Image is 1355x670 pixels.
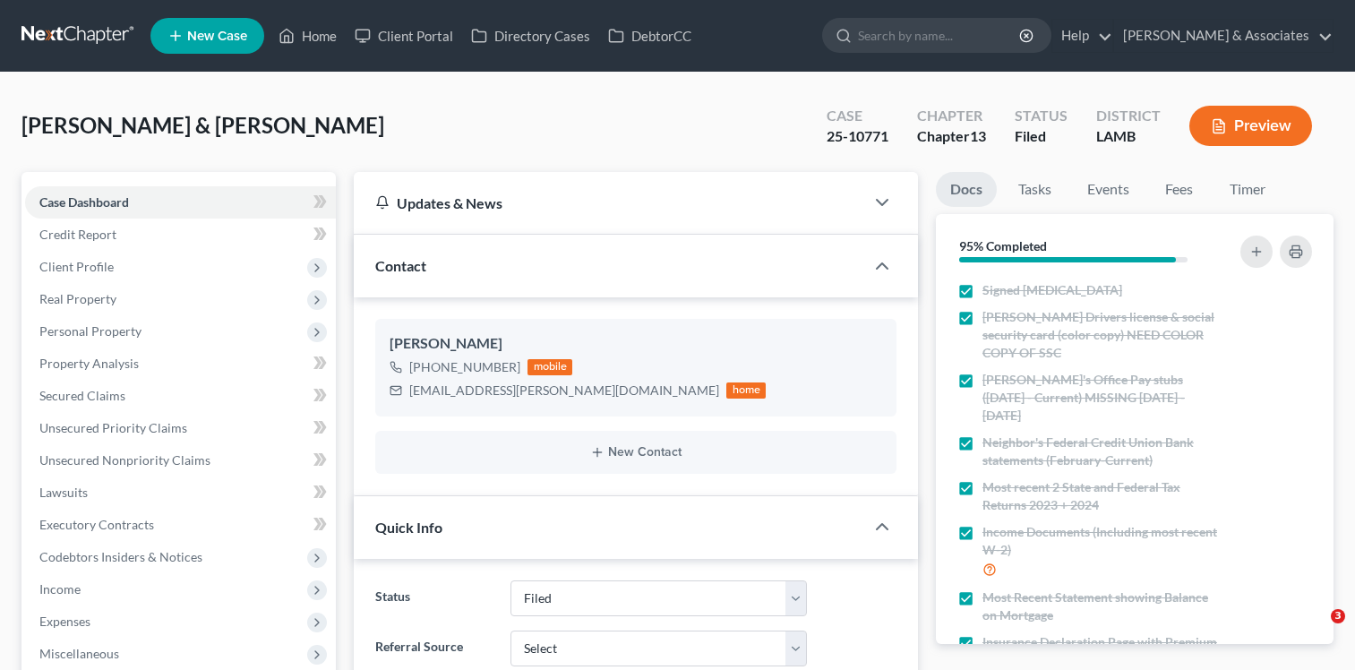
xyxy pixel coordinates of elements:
span: Personal Property [39,323,142,339]
a: Case Dashboard [25,186,336,219]
a: Executory Contracts [25,509,336,541]
div: [EMAIL_ADDRESS][PERSON_NAME][DOMAIN_NAME] [409,382,719,399]
span: 13 [970,127,986,144]
label: Status [366,580,501,616]
span: [PERSON_NAME] Drivers license & social security card (color copy) NEED COLOR COPY OF SSC [982,308,1219,362]
a: Secured Claims [25,380,336,412]
span: 3 [1331,609,1345,623]
span: Expenses [39,614,90,629]
label: Referral Source [366,631,501,666]
div: Chapter [917,126,986,147]
span: Insurance Declaration Page with Premium for All Vehicles [982,633,1219,669]
span: [PERSON_NAME] & [PERSON_NAME] [21,112,384,138]
span: Signed [MEDICAL_DATA] [982,281,1122,299]
span: Real Property [39,291,116,306]
a: Lawsuits [25,477,336,509]
input: Search by name... [858,19,1022,52]
button: New Contact [390,445,882,460]
span: Income [39,581,81,597]
span: Miscellaneous [39,646,119,661]
span: Quick Info [375,519,442,536]
strong: 95% Completed [959,238,1047,253]
span: Executory Contracts [39,517,154,532]
a: Property Analysis [25,348,336,380]
a: Docs [936,172,997,207]
span: Case Dashboard [39,194,129,210]
span: Codebtors Insiders & Notices [39,549,202,564]
span: Most Recent Statement showing Balance on Mortgage [982,588,1219,624]
span: Lawsuits [39,485,88,500]
div: [PHONE_NUMBER] [409,358,520,376]
div: home [726,382,766,399]
span: Most recent 2 State and Federal Tax Returns 2023 + 2024 [982,478,1219,514]
div: [PERSON_NAME] [390,333,882,355]
a: Client Portal [346,20,462,52]
div: Case [827,106,888,126]
a: Credit Report [25,219,336,251]
div: Updates & News [375,193,843,212]
a: Home [270,20,346,52]
a: Timer [1215,172,1280,207]
a: Events [1073,172,1144,207]
span: Secured Claims [39,388,125,403]
span: Neighbor's Federal Credit Union Bank statements (February-Current) [982,434,1219,469]
div: District [1096,106,1161,126]
span: Unsecured Nonpriority Claims [39,452,210,468]
div: Chapter [917,106,986,126]
div: Status [1015,106,1068,126]
a: Help [1052,20,1112,52]
span: Credit Report [39,227,116,242]
a: Tasks [1004,172,1066,207]
span: Unsecured Priority Claims [39,420,187,435]
span: Client Profile [39,259,114,274]
div: Filed [1015,126,1068,147]
a: Fees [1151,172,1208,207]
a: Unsecured Nonpriority Claims [25,444,336,477]
div: LAMB [1096,126,1161,147]
div: mobile [527,359,572,375]
a: Directory Cases [462,20,599,52]
span: Contact [375,257,426,274]
iframe: Intercom live chat [1294,609,1337,652]
span: New Case [187,30,247,43]
div: 25-10771 [827,126,888,147]
span: [PERSON_NAME]'s Office Pay stubs ([DATE] - Current) MISSING [DATE] - [DATE] [982,371,1219,425]
span: Income Documents (Including most recent W-2) [982,523,1219,559]
a: Unsecured Priority Claims [25,412,336,444]
a: [PERSON_NAME] & Associates [1114,20,1333,52]
span: Property Analysis [39,356,139,371]
button: Preview [1189,106,1312,146]
a: DebtorCC [599,20,700,52]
